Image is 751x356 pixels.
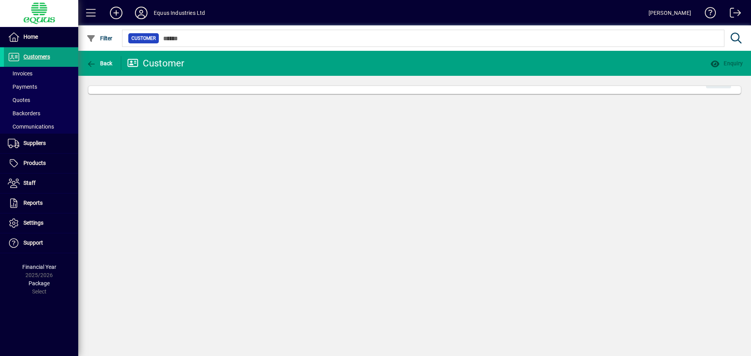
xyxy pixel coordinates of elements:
button: Filter [84,31,115,45]
span: Home [23,34,38,40]
span: Back [86,60,113,66]
a: Quotes [4,93,78,107]
span: Reports [23,200,43,206]
a: Staff [4,174,78,193]
span: Settings [23,220,43,226]
a: Products [4,154,78,173]
span: Communications [8,123,54,130]
span: Products [23,160,46,166]
div: Customer [127,57,185,70]
span: Invoices [8,70,32,77]
span: Support [23,240,43,246]
button: Profile [129,6,154,20]
span: Package [29,280,50,286]
span: Quotes [8,97,30,103]
a: Settings [4,213,78,233]
div: Equus Industries Ltd [154,7,205,19]
app-page-header-button: Back [78,56,121,70]
span: Backorders [8,110,40,116]
div: [PERSON_NAME] [649,7,691,19]
span: Customers [23,54,50,60]
a: Home [4,27,78,47]
a: Suppliers [4,134,78,153]
a: Payments [4,80,78,93]
a: Reports [4,193,78,213]
a: Logout [724,2,741,27]
button: Add [104,6,129,20]
span: Staff [23,180,36,186]
a: Support [4,233,78,253]
span: Customer [131,34,156,42]
a: Invoices [4,67,78,80]
span: Financial Year [22,264,56,270]
a: Knowledge Base [699,2,716,27]
button: Edit [706,74,731,88]
span: Suppliers [23,140,46,146]
button: Back [84,56,115,70]
span: Payments [8,84,37,90]
a: Communications [4,120,78,133]
a: Backorders [4,107,78,120]
span: Filter [86,35,113,41]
